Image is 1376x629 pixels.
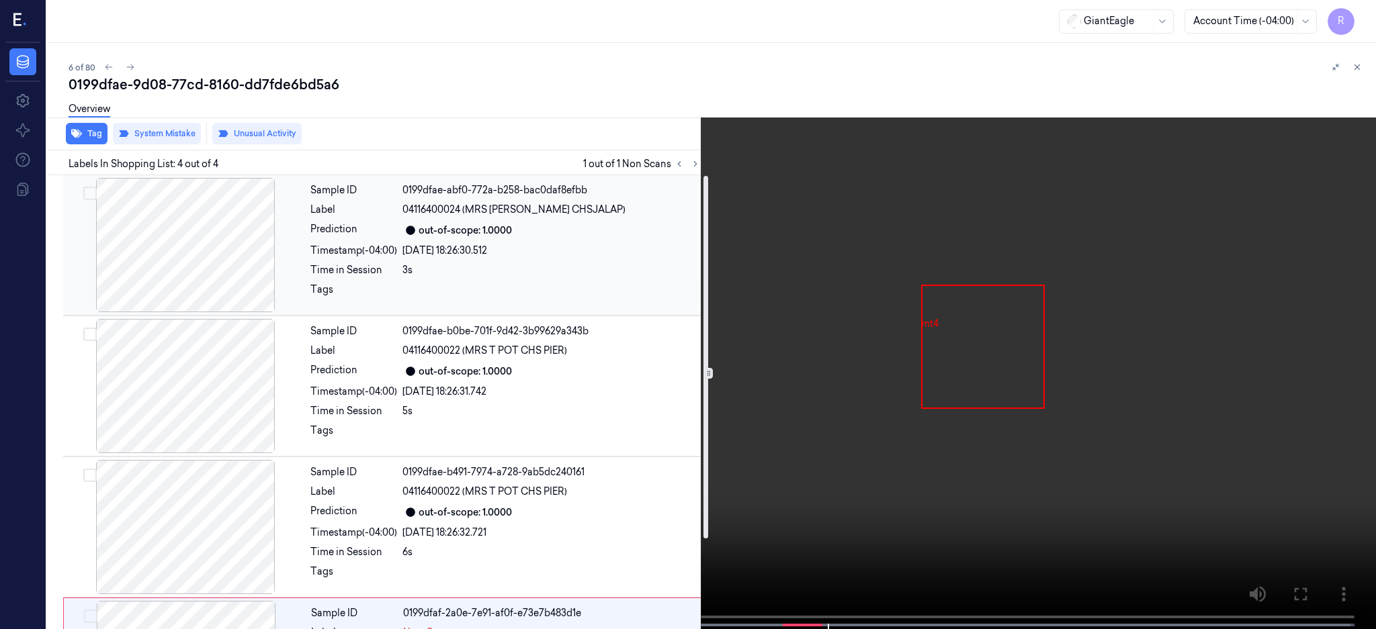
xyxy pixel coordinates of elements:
[310,244,397,258] div: Timestamp (-04:00)
[83,469,97,482] button: Select row
[419,224,512,238] div: out-of-scope: 1.0000
[310,485,397,499] div: Label
[83,187,97,200] button: Select row
[402,203,626,217] span: 04116400024 (MRS [PERSON_NAME] CHSJALAP)
[310,424,397,445] div: Tags
[83,328,97,341] button: Select row
[402,465,701,479] div: 0199dfae-b491-7974-a728-9ab5dc240161
[69,102,110,117] a: Overview
[310,283,397,304] div: Tags
[310,545,397,559] div: Time in Session
[310,324,397,338] div: Sample ID
[419,505,512,520] div: out-of-scope: 1.0000
[310,222,397,238] div: Prediction
[402,485,567,499] span: 04116400022 (MRS T POT CHS PIER)
[310,344,397,358] div: Label
[402,344,567,358] span: 04116400022 (MRS T POT CHS PIER)
[402,324,701,338] div: 0199dfae-b0be-701f-9d42-3b99629a343b
[310,385,397,399] div: Timestamp (-04:00)
[310,263,397,277] div: Time in Session
[212,123,302,144] button: Unusual Activity
[419,365,512,379] div: out-of-scope: 1.0000
[402,263,701,277] div: 3s
[311,606,398,620] div: Sample ID
[402,526,701,540] div: [DATE] 18:26:32.721
[69,157,218,171] span: Labels In Shopping List: 4 out of 4
[69,62,95,73] span: 6 of 80
[69,75,1365,94] div: 0199dfae-9d08-77cd-8160-dd7fde6bd5a6
[402,545,701,559] div: 6s
[310,465,397,479] div: Sample ID
[402,183,701,197] div: 0199dfae-abf0-772a-b258-bac0daf8efbb
[310,526,397,540] div: Timestamp (-04:00)
[310,203,397,217] div: Label
[84,610,97,623] button: Select row
[310,404,397,418] div: Time in Session
[310,183,397,197] div: Sample ID
[113,123,201,144] button: System Mistake
[310,363,397,379] div: Prediction
[1328,8,1354,35] button: R
[310,504,397,520] div: Prediction
[583,156,703,172] span: 1 out of 1 Non Scans
[402,244,701,258] div: [DATE] 18:26:30.512
[66,123,107,144] button: Tag
[310,565,397,586] div: Tags
[402,404,701,418] div: 5s
[403,606,700,620] div: 0199dfaf-2a0e-7e91-af0f-e73e7b483d1e
[402,385,701,399] div: [DATE] 18:26:31.742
